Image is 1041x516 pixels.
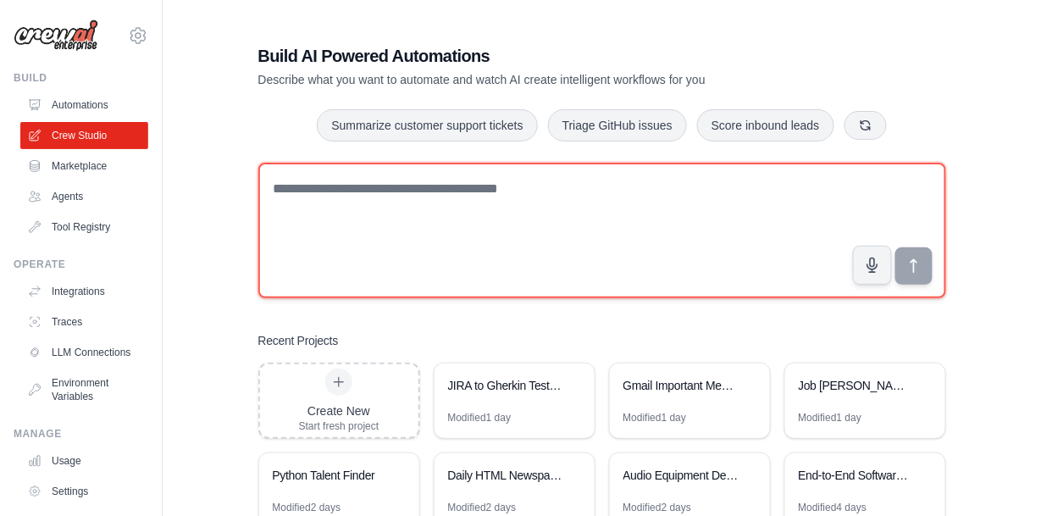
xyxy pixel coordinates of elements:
[20,278,148,305] a: Integrations
[799,377,915,394] div: Job [PERSON_NAME] Automation System
[273,501,341,514] div: Modified 2 days
[548,109,687,141] button: Triage GitHub issues
[448,501,517,514] div: Modified 2 days
[20,478,148,505] a: Settings
[799,411,862,424] div: Modified 1 day
[299,419,379,433] div: Start fresh project
[20,214,148,241] a: Tool Registry
[799,467,915,484] div: End-to-End Software Development Pipeline
[20,447,148,474] a: Usage
[20,369,148,410] a: Environment Variables
[623,501,692,514] div: Modified 2 days
[697,109,834,141] button: Score inbound leads
[623,467,739,484] div: Audio Equipment Deal Finder
[258,71,828,88] p: Describe what you want to automate and watch AI create intelligent workflows for you
[14,71,148,85] div: Build
[14,258,148,271] div: Operate
[20,339,148,366] a: LLM Connections
[273,467,389,484] div: Python Talent Finder
[299,402,379,419] div: Create New
[14,427,148,441] div: Manage
[20,183,148,210] a: Agents
[20,92,148,119] a: Automations
[623,411,687,424] div: Modified 1 day
[448,411,512,424] div: Modified 1 day
[448,377,564,394] div: JIRA to Gherkin Test Automation Generator
[956,435,1041,516] iframe: Chat Widget
[14,19,98,52] img: Logo
[258,44,828,68] h1: Build AI Powered Automations
[258,332,339,349] h3: Recent Projects
[799,501,867,514] div: Modified 4 days
[844,111,887,140] button: Get new suggestions
[20,153,148,180] a: Marketplace
[623,377,739,394] div: Gmail Important Messages Analyzer
[317,109,537,141] button: Summarize customer support tickets
[853,246,892,285] button: Click to speak your automation idea
[20,308,148,336] a: Traces
[20,122,148,149] a: Crew Studio
[448,467,564,484] div: Daily HTML Newspaper Generator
